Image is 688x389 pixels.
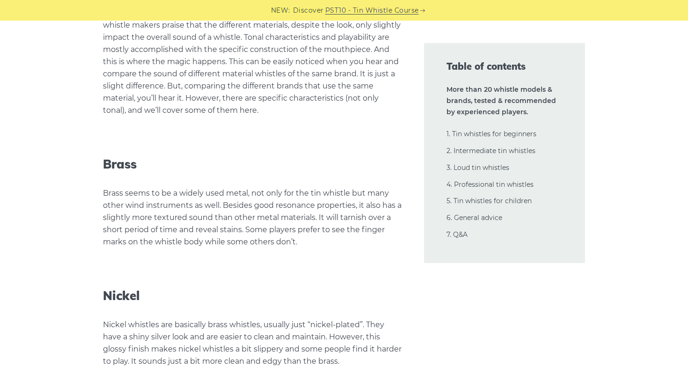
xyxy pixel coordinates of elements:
[103,319,402,367] p: Nickel whistles are basically brass whistles, usually just “nickel-plated”. They have a shiny sil...
[446,60,563,73] span: Table of contents
[103,288,402,303] h4: Nickel
[103,7,402,117] p: While purists may say that every material has its own character, most of the tin whistle makers p...
[446,163,509,172] a: 3. Loud tin whistles
[446,147,535,155] a: 2. Intermediate tin whistles
[325,5,419,16] a: PST10 - Tin Whistle Course
[293,5,324,16] span: Discover
[271,5,290,16] span: NEW:
[446,230,468,239] a: 7. Q&A
[446,197,532,205] a: 5. Tin whistles for children
[446,85,556,116] strong: More than 20 whistle models & brands, tested & recommended by experienced players.
[446,180,534,189] a: 4. Professional tin whistles
[446,130,536,138] a: 1. Tin whistles for beginners
[103,157,402,171] h4: Brass
[446,213,502,222] a: 6. General advice
[103,187,402,248] p: Brass seems to be a widely used metal, not only for the tin whistle but many other wind instrumen...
